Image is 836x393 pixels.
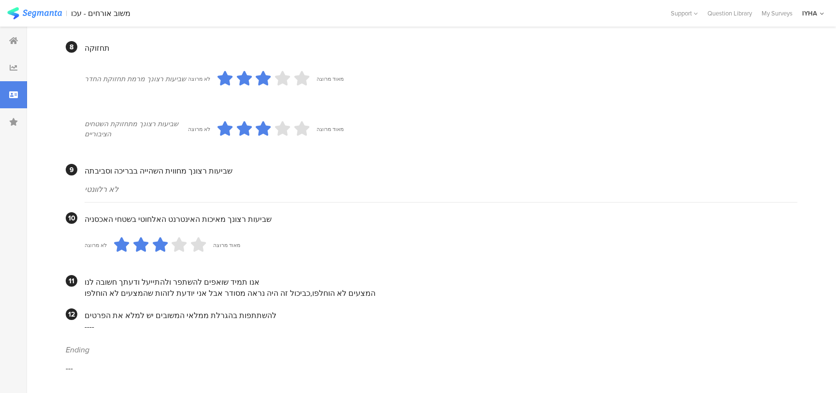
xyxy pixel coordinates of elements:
[85,119,188,139] div: שביעות רצונך מתחזוקת השטחים הציבוריים
[66,308,77,320] div: 12
[66,8,67,19] div: |
[66,344,797,355] div: Ending
[757,9,797,18] a: My Surveys
[85,165,797,176] div: שביעות רצונך מחווית השהייה בבריכה וסביבתה
[85,277,797,288] div: אנו תמיד שואפים להשתפר ולהתייעל ודעתך חשובה לנו
[85,214,797,225] div: שביעות רצונך מאיכות האינטרנט האלחוטי בשטחי האכסניה
[213,241,240,249] div: מאוד מרוצה
[85,321,797,332] div: ----
[66,363,797,374] div: ---
[85,241,107,249] div: לא מרוצה
[703,9,757,18] a: Question Library
[85,74,188,84] div: שביעות רצונך מרמת תחזוקת החדר
[66,275,77,287] div: 11
[85,184,797,195] div: לא רלוונטי
[85,43,797,54] div: תחזוקה
[66,164,77,175] div: 9
[188,75,210,83] div: לא מרוצה
[317,75,344,83] div: מאוד מרוצה
[802,9,817,18] div: IYHA
[71,9,130,18] div: משוב אורחים - עכו
[85,310,797,321] div: להשתתפות בהגרלת ממלאי המשובים יש למלא את הפרטים
[66,212,77,224] div: 10
[188,125,210,133] div: לא מרוצה
[85,288,797,299] div: המצעים לא הוחלפו,כביכול זה היה נראה מסודר אבל אני יודעת לזהות שהמצעים לא הוחלפו
[317,125,344,133] div: מאוד מרוצה
[7,7,62,19] img: segmanta logo
[671,6,698,21] div: Support
[66,41,77,53] div: 8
